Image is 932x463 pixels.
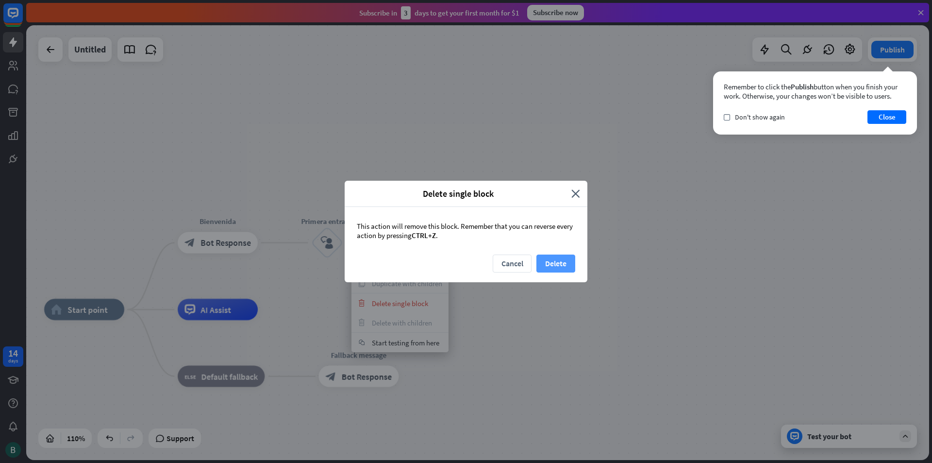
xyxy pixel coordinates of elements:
[735,113,785,121] span: Don't show again
[536,255,575,273] button: Delete
[867,110,906,124] button: Close
[791,82,814,91] span: Publish
[571,188,580,199] i: close
[493,255,532,273] button: Cancel
[412,231,436,240] span: CTRL+Z
[724,82,906,101] div: Remember to click the button when you finish your work. Otherwise, your changes won’t be visible ...
[345,207,587,255] div: This action will remove this block. Remember that you can reverse every action by pressing .
[352,188,564,199] span: Delete single block
[8,4,37,33] button: Open LiveChat chat widget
